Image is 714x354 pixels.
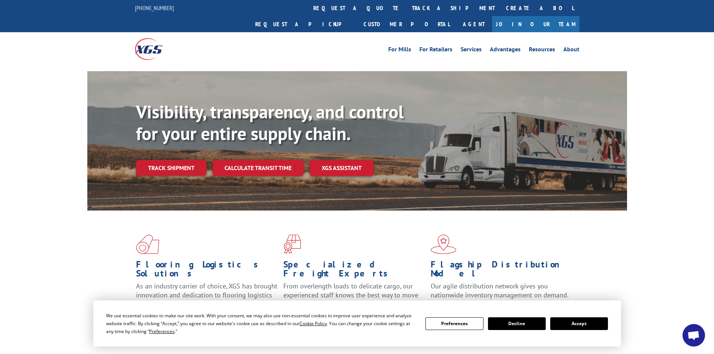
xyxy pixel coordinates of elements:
[683,324,705,347] div: Open chat
[461,46,482,55] a: Services
[106,312,416,335] div: We use essential cookies to make our site work. With your consent, we may also use non-essential ...
[529,46,555,55] a: Resources
[283,282,425,315] p: From overlength loads to delicate cargo, our experienced staff knows the best way to move your fr...
[135,4,174,12] a: [PHONE_NUMBER]
[136,100,404,145] b: Visibility, transparency, and control for your entire supply chain.
[250,16,358,32] a: Request a pickup
[136,160,207,176] a: Track shipment
[283,235,301,254] img: xgs-icon-focused-on-flooring-red
[358,16,455,32] a: Customer Portal
[93,300,621,347] div: Cookie Consent Prompt
[431,235,457,254] img: xgs-icon-flagship-distribution-model-red
[550,317,608,330] button: Accept
[431,260,572,282] h1: Flagship Distribution Model
[283,260,425,282] h1: Specialized Freight Experts
[419,46,452,55] a: For Retailers
[136,282,277,308] span: As an industry carrier of choice, XGS has brought innovation and dedication to flooring logistics...
[310,160,374,176] a: XGS ASSISTANT
[490,46,521,55] a: Advantages
[149,328,175,335] span: Preferences
[431,282,569,299] span: Our agile distribution network gives you nationwide inventory management on demand.
[492,16,579,32] a: Join Our Team
[388,46,411,55] a: For Mills
[563,46,579,55] a: About
[213,160,304,176] a: Calculate transit time
[488,317,546,330] button: Decline
[136,235,159,254] img: xgs-icon-total-supply-chain-intelligence-red
[299,320,327,327] span: Cookie Policy
[455,16,492,32] a: Agent
[425,317,483,330] button: Preferences
[136,260,278,282] h1: Flooring Logistics Solutions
